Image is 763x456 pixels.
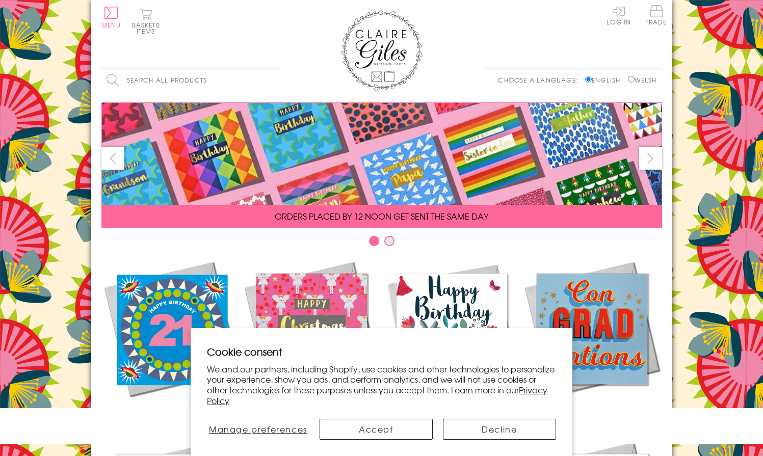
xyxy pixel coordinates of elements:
[382,259,522,419] a: Birthdays
[101,7,121,28] button: Menu
[101,259,242,419] a: New Releases
[275,210,488,222] span: ORDERS PLACED BY 12 NOON GET SENT THE SAME DAY
[207,364,556,406] p: We and our partners, including Shopify, use cookies and other technologies to personalize your ex...
[320,419,433,440] button: Accept
[369,236,379,246] button: Carousel Page 1 (Current Slide)
[585,76,592,83] input: English
[341,10,423,91] img: Claire Giles Greetings Cards
[209,423,307,435] span: Manage preferences
[639,147,662,170] button: next
[270,69,280,92] input: Search
[101,69,280,92] input: Search all products
[242,259,382,419] a: Christmas
[646,5,667,27] a: Trade
[498,75,583,85] p: Choose a language:
[132,8,160,34] button: Basket0 items
[585,75,625,85] label: English
[607,5,631,25] a: Log In
[101,20,121,30] span: Menu
[443,419,556,440] button: Decline
[646,5,667,25] span: Trade
[138,407,204,419] span: New Releases
[384,236,394,246] button: Carousel Page 2
[207,344,556,359] h2: Cookie consent
[628,75,657,85] label: Welsh
[522,259,662,419] a: Academic
[207,419,309,440] button: Manage preferences
[101,147,124,170] button: prev
[566,407,618,419] span: Academic
[628,76,635,83] input: Welsh
[137,20,160,36] span: 0 items
[207,384,547,407] a: Privacy Policy
[101,235,662,251] div: Carousel Pagination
